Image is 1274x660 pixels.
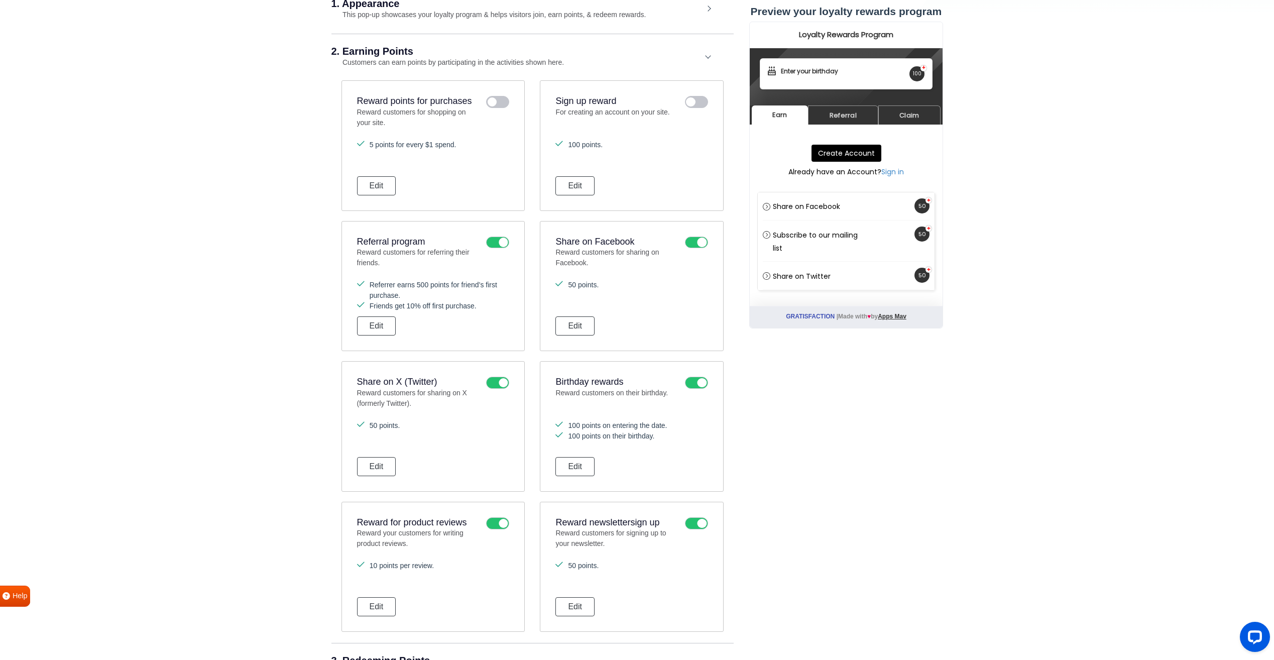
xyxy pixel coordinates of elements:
[331,46,704,56] h2: 2. Earning Points
[118,291,122,298] i: ♥
[555,247,679,270] p: Reward customers for sharing on Facebook.
[357,528,481,551] p: Reward your customers for writing product reviews.
[357,561,509,571] li: 10 points per review.
[1,285,193,305] p: Made with by
[555,140,708,150] li: 100 points.
[357,140,509,150] li: 5 points for every $1 spend.
[357,388,481,410] p: Reward customers for sharing on X (formerly Twitter).
[357,301,509,311] li: Friends get 10% off first purchase.
[1232,618,1274,660] iframe: LiveChat chat widget
[62,123,132,140] a: Create Account
[555,597,595,616] button: Edit
[129,291,157,298] a: Apps Mav
[132,145,155,155] a: Sign in
[357,377,481,388] h3: Share on X (Twitter)
[331,58,564,66] small: Customers can earn points by participating in the activities shown here.
[357,247,481,270] p: Reward customers for referring their friends.
[6,9,188,18] h2: Loyalty Rewards Program
[749,5,943,18] h3: Preview your loyalty rewards program
[87,291,89,298] span: |
[555,316,595,336] button: Edit
[555,457,595,476] button: Edit
[357,107,481,130] p: Reward customers for shopping on your site.
[59,84,129,103] a: Referral
[331,11,646,19] small: This pop-up showcases your loyalty program & helps visitors join, earn points, & redeem rewards.
[555,528,679,551] p: Reward customers for signing up to your newsletter.
[555,431,708,442] li: 100 points on their birthday.
[555,377,679,388] h3: Birthday rewards
[357,420,509,431] li: 50 points.
[13,591,28,602] span: Help
[357,316,396,336] button: Edit
[129,84,191,103] a: Claim
[555,280,708,290] li: 50 points.
[555,96,679,107] h3: Sign up reward
[357,96,481,107] h3: Reward points for purchases
[357,597,396,616] button: Edit
[357,457,396,476] button: Edit
[357,280,509,301] li: Referrer earns 500 points for friend’s first purchase.
[357,176,396,195] button: Edit
[555,176,595,195] button: Edit
[357,517,481,528] h3: Reward for product reviews
[555,107,679,130] p: For creating an account on your site.
[555,517,679,528] h3: Reward newsletter
[555,561,708,571] li: 50 points.
[3,84,59,103] a: Earn
[630,517,659,527] span: sign up
[555,420,708,431] li: 100 points on entering the date.
[37,291,85,298] a: Gratisfaction
[357,237,481,248] h3: Referral program
[555,388,679,410] p: Reward customers on their birthday.
[555,237,679,248] h3: Share on Facebook
[18,145,176,155] p: Already have an Account?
